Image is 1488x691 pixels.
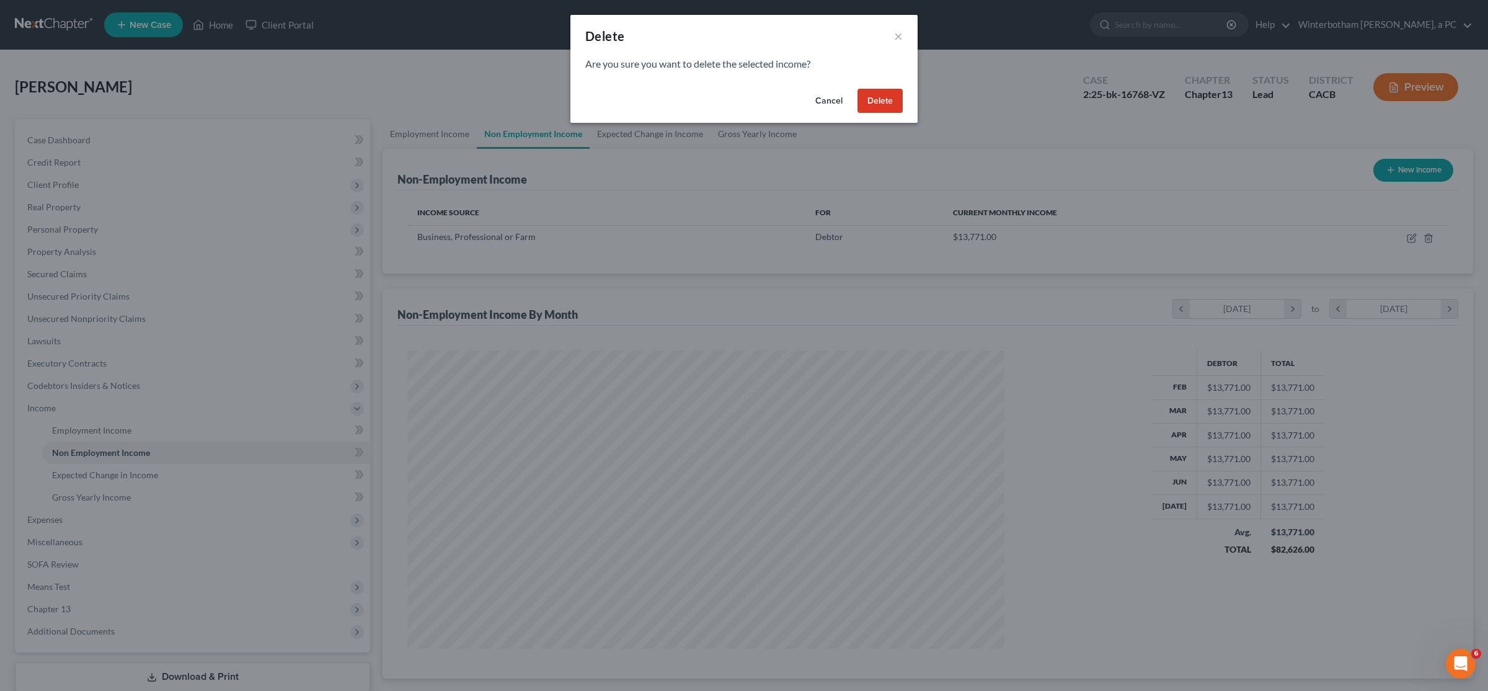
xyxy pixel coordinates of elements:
button: Delete [857,89,903,114]
p: Are you sure you want to delete the selected income? [585,57,903,71]
div: Delete [585,27,624,45]
button: Cancel [805,89,852,114]
iframe: Intercom live chat [1446,649,1476,679]
span: 6 [1471,649,1481,659]
button: × [894,29,903,43]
